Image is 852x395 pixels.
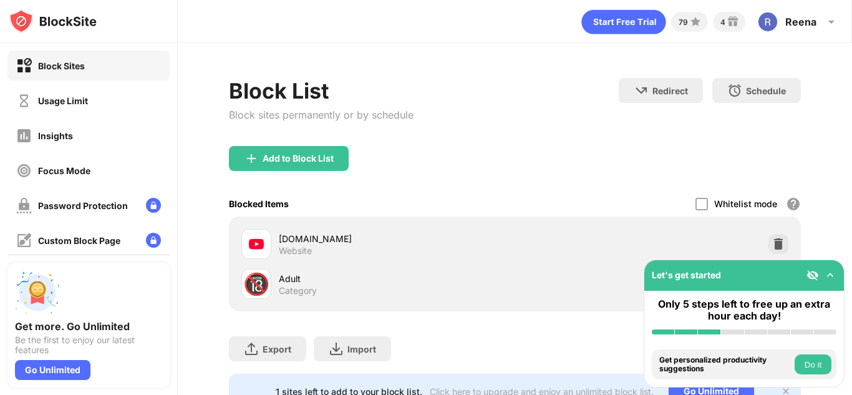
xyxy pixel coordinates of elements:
[16,233,32,248] img: customize-block-page-off.svg
[347,344,376,354] div: Import
[243,271,269,297] div: 🔞
[279,285,317,296] div: Category
[652,298,836,322] div: Only 5 steps left to free up an extra hour each day!
[38,95,88,106] div: Usage Limit
[15,335,162,355] div: Be the first to enjoy our latest features
[659,356,791,374] div: Get personalized productivity suggestions
[15,270,60,315] img: push-unlimited.svg
[38,130,73,141] div: Insights
[746,85,786,96] div: Schedule
[795,354,831,374] button: Do it
[9,9,97,34] img: logo-blocksite.svg
[758,12,778,32] img: ACg8ocKScGUBzPT8Hn2B2myo7aBSSVm0yWWbLrVyHCTK_S2_eJXkvg=s96-c
[38,235,120,246] div: Custom Block Page
[714,198,777,209] div: Whitelist mode
[688,14,703,29] img: points-small.svg
[581,9,666,34] div: animation
[229,109,414,121] div: Block sites permanently or by schedule
[824,269,836,281] img: omni-setup-toggle.svg
[720,17,725,27] div: 4
[229,198,289,209] div: Blocked Items
[785,16,816,28] div: Reena
[279,232,515,245] div: [DOMAIN_NAME]
[263,344,291,354] div: Export
[146,198,161,213] img: lock-menu.svg
[16,198,32,213] img: password-protection-off.svg
[16,163,32,178] img: focus-off.svg
[229,78,414,104] div: Block List
[279,272,515,285] div: Adult
[146,233,161,248] img: lock-menu.svg
[279,245,312,256] div: Website
[38,200,128,211] div: Password Protection
[16,93,32,109] img: time-usage-off.svg
[38,61,85,71] div: Block Sites
[249,237,264,251] img: favicons
[16,58,32,74] img: block-on.svg
[652,270,721,280] div: Let's get started
[725,14,740,29] img: reward-small.svg
[38,165,90,176] div: Focus Mode
[263,154,334,163] div: Add to Block List
[15,320,162,333] div: Get more. Go Unlimited
[806,269,819,281] img: eye-not-visible.svg
[15,360,90,380] div: Go Unlimited
[679,17,688,27] div: 79
[16,128,32,144] img: insights-off.svg
[652,85,688,96] div: Redirect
